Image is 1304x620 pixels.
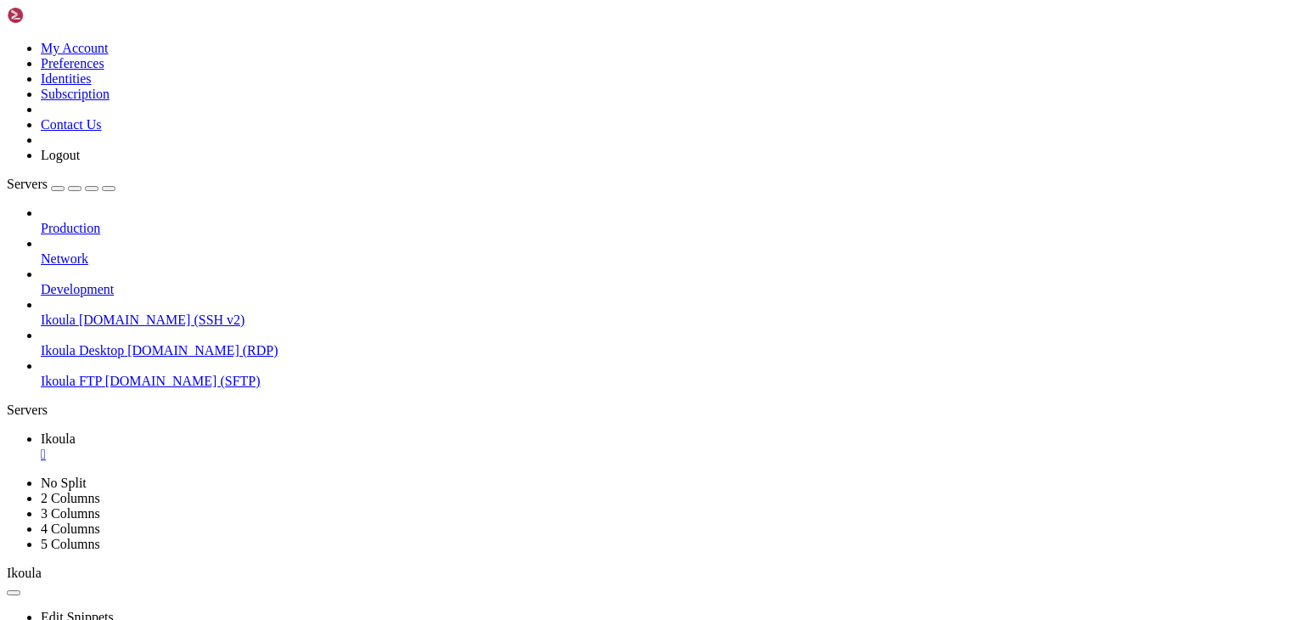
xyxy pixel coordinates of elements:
span: 10 [7,397,20,410]
span: Network [41,251,88,266]
div: Servers [7,403,1297,418]
span: 5.331111269857144 [163,310,278,324]
x-row: 216 CT [7,368,1082,382]
div:  [41,447,1297,462]
span: 5.013189087634821 [163,50,278,64]
li: Ikoula FTP [DOMAIN_NAME] (SFTP) [41,358,1297,389]
span: -0.5121290592959999 [170,426,299,439]
span: Ikoula [41,431,76,446]
x-row: ORDER BY PI_NOM [7,194,1082,209]
span: 47.42281886363635 [34,483,149,497]
span: 2.391152605633804 [163,397,278,410]
span: 47.29697425201243 [41,36,156,49]
x-row: 41 CT [7,469,1082,483]
img: Shellngn [7,7,104,24]
span: -2.703666936363637 [156,483,278,497]
a: No Split [41,476,87,490]
a: 5 Columns [41,537,100,551]
span: 47.37861931797233 [41,440,156,454]
x-row: WHERE PI_LNG BETWEEN $1 AND $2 [7,151,1082,166]
span: 7 [7,353,14,367]
span: 46.89083246929826 [34,382,149,396]
a: Servers [7,177,115,191]
span: 2 [7,281,14,295]
li: Network [41,236,1297,267]
x-row: 505 CT [7,339,1082,353]
span: 42.19715788815786 [34,93,149,107]
x-row: 605 CT [7,79,1082,93]
x-row: 2596 CT [7,50,1082,65]
x-row: AND PI_TYPE = ANY($5) [7,180,1082,194]
a: Production [41,221,1297,236]
span: 7.342440826829268 [163,469,278,482]
a: Preferences [41,56,104,70]
x-row: 1952 CT [7,281,1082,296]
x-row: Debut clustering, il y a [7,223,1082,238]
li: Ikoula Desktop [DOMAIN_NAME] (RDP) [41,328,1297,358]
a: Ikoula FTP [DOMAIN_NAME] (SFTP) [41,374,1297,389]
span: 4 [7,310,14,324]
x-row: Voici la query: [7,108,1082,122]
a: Development [41,282,1297,297]
span: 3 [7,296,14,309]
span: 47.97888417038864 [41,65,156,78]
span: 6.435852437037039 [156,368,272,381]
span: 43.824468990610335 [41,411,163,425]
span: 46.75218068769715 [34,296,149,309]
span: -2.3819488720926354 [163,65,292,78]
span: 44.699416422535215 [34,397,156,410]
x-row: 700 CT [7,310,1082,324]
span: 146.04057337455382 [496,223,618,237]
span: 2.5384540601048005 [163,7,285,20]
span: 2 [7,36,14,49]
span: 17 [115,238,129,251]
span: 13 [7,440,20,454]
a: Subscription [41,87,110,101]
a: 2 Columns [41,491,100,505]
span: 44.78110680315879 [41,50,156,64]
span: 0 [7,7,14,20]
x-row: Now we have only points of interest [7,238,1082,252]
span: 6 [7,93,14,107]
span: 9.14029557142857 [163,454,272,468]
x-row: 152 CT [7,93,1082,108]
a: Logout [41,148,80,162]
x-row: 276 CT [7,324,1082,339]
span: 42.35269941176469 [41,454,156,468]
x-row: 228 CT [7,382,1082,397]
x-row: 22 CT [7,483,1082,498]
span: 43.506072859405904 [34,339,156,352]
span: 9 [7,382,14,396]
span: 2.5535552842105256 [156,382,278,396]
span: -0.185477971013825 [163,440,285,454]
span: [DOMAIN_NAME] (SFTP) [105,374,261,388]
span: 0.8687002085225881 [163,267,285,280]
span: 7946 [170,223,197,237]
span: 6 [7,339,14,352]
span: 45.98182348611111 [34,368,149,381]
a: Ikoula [DOMAIN_NAME] (SSH v2) [41,313,1297,328]
span: Ikoula FTP [41,374,102,388]
span: 15 [7,469,20,482]
x-row: 250 CT [7,426,1082,440]
x-row: FROM t_pi [7,137,1082,151]
span: [DOMAIN_NAME] (SSH v2) [79,313,245,327]
span: -1.1478776740579708 [163,324,292,338]
x-row: 607 CT [7,353,1082,368]
x-row: SELECT PI_NOM, PI_LAT, PI_LNG, PI_TYPE, PI_NOTE, PI_NB_AVIS [7,122,1082,137]
span: Ikoula [41,313,76,327]
a: Contact Us [41,117,102,132]
span: 5 [7,79,14,93]
a: Ikoula Desktop [DOMAIN_NAME] (RDP) [41,343,1297,358]
span: 46.943825324285726 [34,310,156,324]
span: 11 [7,411,20,425]
span: 5 [7,324,14,338]
x-row: 1209 CT [7,65,1082,79]
span: -1.2980359853911667 [156,296,285,309]
span: 45.323774665983656 [41,281,163,295]
span: Ikoula Desktop [41,343,124,358]
span: 43.57099096959825 [34,252,149,266]
span: 1.2821224973783678 [163,21,285,35]
span: 1.164766187747015 [156,252,272,266]
span: Production [41,221,100,235]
